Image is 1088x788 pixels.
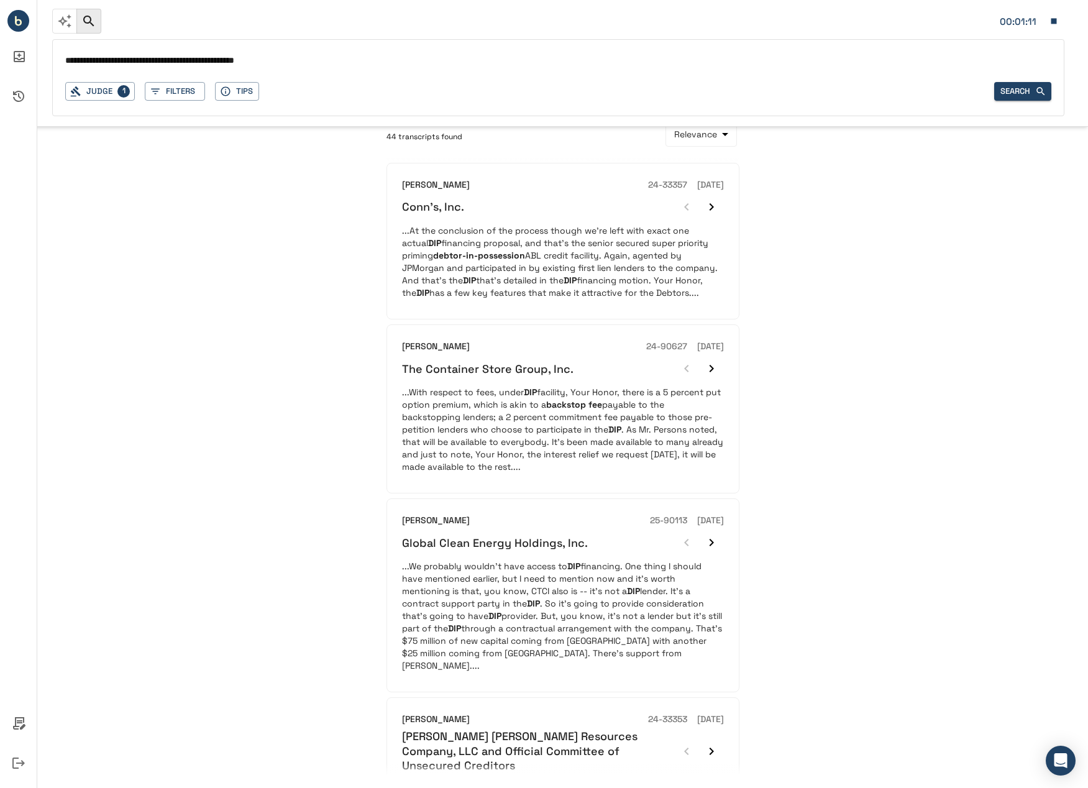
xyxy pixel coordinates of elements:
h6: Global Clean Energy Holdings, Inc. [402,536,588,550]
h6: 24-90627 [646,340,687,354]
button: Judge1 [65,82,135,101]
span: 44 transcripts found [386,131,462,144]
em: debtor-in-possession [433,250,525,261]
em: DIP [463,275,476,286]
div: Relevance [665,122,737,147]
h6: [DATE] [697,713,724,726]
em: DIP [564,275,577,286]
h6: [PERSON_NAME] [402,713,470,726]
div: Open Intercom Messenger [1046,746,1076,776]
h6: [PERSON_NAME] [402,178,470,192]
h6: 24-33357 [648,178,687,192]
p: ...At the conclusion of the process though we’re left with exact one actual financing proposal, a... [402,224,724,299]
em: DIP [428,237,441,249]
button: Search [994,82,1051,101]
p: 1 [117,85,130,98]
em: DIP [627,585,640,597]
em: DIP [488,610,501,621]
h6: The Container Store Group, Inc. [402,362,574,376]
h6: 24-33353 [648,713,687,726]
em: DIP [416,287,429,298]
button: Matter: 072716-0002 [994,8,1064,34]
em: DIP [608,424,621,435]
em: DIP [567,561,580,572]
div: Matter: 072716-0002 [1000,14,1043,30]
em: DIP [527,598,540,609]
h6: [PERSON_NAME] [402,514,470,528]
h6: [DATE] [697,340,724,354]
h6: 25-90113 [650,514,687,528]
em: DIP [448,623,461,634]
p: ...With respect to fees, under facility, Your Honor, there is a 5 percent put option premium, whi... [402,386,724,473]
h6: Conn's, Inc. [402,199,464,214]
p: ...We probably wouldn't have access to financing. One thing I should have mentioned earlier, but ... [402,560,724,672]
h6: [DATE] [697,178,724,192]
h6: [DATE] [697,514,724,528]
h6: [PERSON_NAME] [402,340,470,354]
h6: [PERSON_NAME] [PERSON_NAME] Resources Company, LLC and Official Committee of Unsecured Creditors [402,729,674,772]
em: DIP [524,387,537,398]
button: Tips [215,82,259,101]
button: Filters [145,82,205,101]
em: backstop fee [546,399,602,410]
